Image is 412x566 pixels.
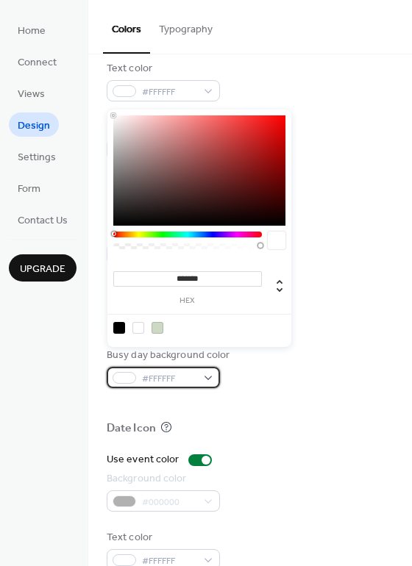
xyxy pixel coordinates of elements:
a: Contact Us [9,207,77,232]
div: Text color [107,61,217,76]
a: Settings [9,144,65,168]
div: rgb(0, 0, 0) [113,322,125,334]
span: Form [18,182,40,197]
a: Views [9,81,54,105]
span: Home [18,24,46,39]
div: rgb(255, 255, 255) [132,322,144,334]
span: Connect [18,55,57,71]
div: Text color [107,530,217,545]
a: Connect [9,49,65,74]
a: Form [9,176,49,200]
span: Views [18,87,45,102]
div: Use event color [107,452,180,468]
a: Home [9,18,54,42]
button: Upgrade [9,254,77,282]
div: Date Icon [107,421,156,437]
span: #FFFFFF [142,371,196,387]
div: Busy day background color [107,348,230,363]
span: Design [18,118,50,134]
span: Upgrade [20,262,65,277]
span: #FFFFFF [142,85,196,100]
label: hex [113,297,262,305]
a: Design [9,112,59,137]
span: Settings [18,150,56,165]
div: rgb(205, 217, 197) [152,322,163,334]
span: Contact Us [18,213,68,229]
div: Background color [107,471,217,487]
